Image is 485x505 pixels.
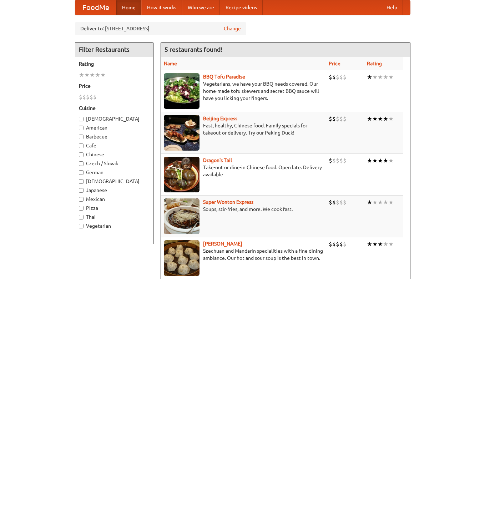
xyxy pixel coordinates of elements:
[164,157,199,192] img: dragon.jpg
[84,71,90,79] li: ★
[367,240,372,248] li: ★
[79,213,150,221] label: Thai
[75,22,246,35] div: Deliver to: [STREET_ADDRESS]
[82,93,86,101] li: $
[339,240,343,248] li: $
[372,198,378,206] li: ★
[90,93,93,101] li: $
[182,0,220,15] a: Who we are
[383,240,388,248] li: ★
[79,224,84,228] input: Vegetarian
[95,71,100,79] li: ★
[79,133,150,140] label: Barbecue
[343,157,347,165] li: $
[367,115,372,123] li: ★
[378,240,383,248] li: ★
[165,46,222,53] ng-pluralize: 5 restaurants found!
[75,42,153,57] h4: Filter Restaurants
[79,135,84,139] input: Barbecue
[164,122,323,136] p: Fast, healthy, Chinese food. Family specials for takeout or delivery. Try our Peking Duck!
[343,240,347,248] li: $
[79,187,150,194] label: Japanese
[79,124,150,131] label: American
[336,240,339,248] li: $
[332,157,336,165] li: $
[329,73,332,81] li: $
[79,179,84,184] input: [DEMOGRAPHIC_DATA]
[164,61,177,66] a: Name
[383,198,388,206] li: ★
[329,61,340,66] a: Price
[383,157,388,165] li: ★
[383,73,388,81] li: ★
[343,198,347,206] li: $
[332,115,336,123] li: $
[79,152,84,157] input: Chinese
[79,60,150,67] h5: Rating
[93,93,97,101] li: $
[75,0,116,15] a: FoodMe
[220,0,263,15] a: Recipe videos
[79,170,84,175] input: German
[116,0,141,15] a: Home
[388,73,394,81] li: ★
[79,206,84,211] input: Pizza
[164,247,323,262] p: Szechuan and Mandarin specialities with a fine dining ambiance. Our hot and sour soup is the best...
[79,93,82,101] li: $
[79,126,84,130] input: American
[367,73,372,81] li: ★
[388,198,394,206] li: ★
[329,198,332,206] li: $
[79,215,84,219] input: Thai
[388,240,394,248] li: ★
[79,196,150,203] label: Mexican
[332,73,336,81] li: $
[381,0,403,15] a: Help
[79,82,150,90] h5: Price
[378,115,383,123] li: ★
[343,73,347,81] li: $
[367,198,372,206] li: ★
[336,198,339,206] li: $
[164,206,323,213] p: Soups, stir-fries, and more. We cook fast.
[372,240,378,248] li: ★
[378,198,383,206] li: ★
[79,197,84,202] input: Mexican
[378,157,383,165] li: ★
[339,73,343,81] li: $
[79,142,150,149] label: Cafe
[372,157,378,165] li: ★
[79,115,150,122] label: [DEMOGRAPHIC_DATA]
[329,157,332,165] li: $
[378,73,383,81] li: ★
[164,73,199,109] img: tofuparadise.jpg
[79,178,150,185] label: [DEMOGRAPHIC_DATA]
[203,199,253,205] b: Super Wonton Express
[164,164,323,178] p: Take-out or dine-in Chinese food. Open late. Delivery available
[329,240,332,248] li: $
[367,61,382,66] a: Rating
[343,115,347,123] li: $
[339,115,343,123] li: $
[224,25,241,32] a: Change
[79,160,150,167] label: Czech / Slovak
[164,198,199,234] img: superwonton.jpg
[336,73,339,81] li: $
[203,241,242,247] a: [PERSON_NAME]
[203,157,232,163] b: Dragon's Tail
[339,157,343,165] li: $
[79,204,150,212] label: Pizza
[79,117,84,121] input: [DEMOGRAPHIC_DATA]
[367,157,372,165] li: ★
[86,93,90,101] li: $
[79,105,150,112] h5: Cuisine
[164,80,323,102] p: Vegetarians, we have your BBQ needs covered. Our home-made tofu skewers and secret BBQ sauce will...
[164,240,199,276] img: shandong.jpg
[332,198,336,206] li: $
[79,169,150,176] label: German
[90,71,95,79] li: ★
[372,73,378,81] li: ★
[141,0,182,15] a: How it works
[372,115,378,123] li: ★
